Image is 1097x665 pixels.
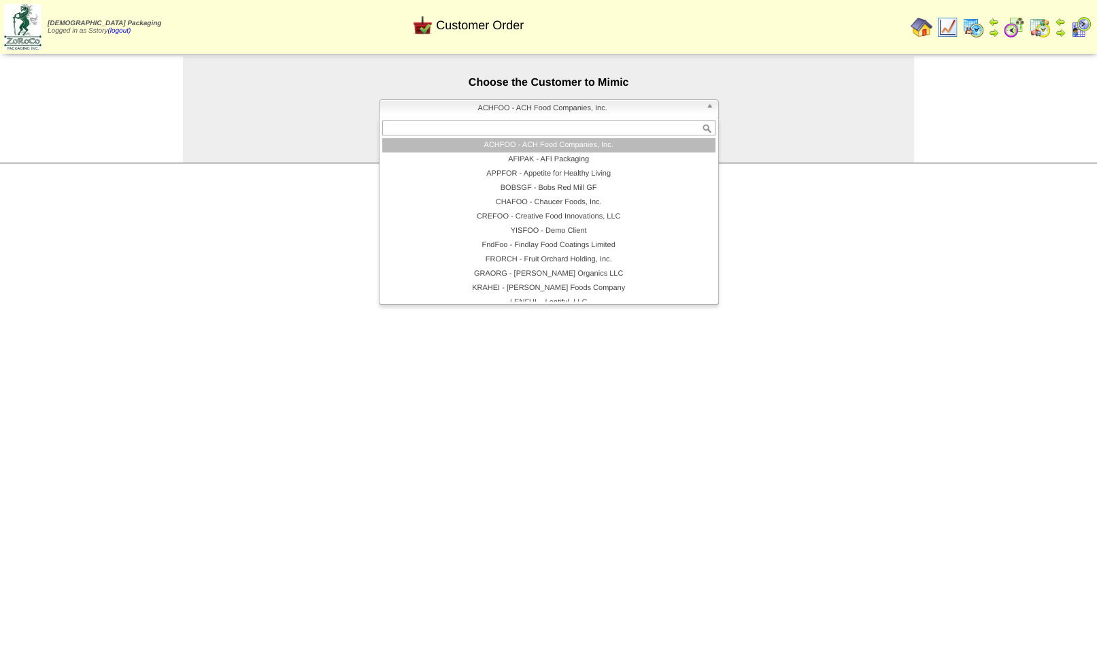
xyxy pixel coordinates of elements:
[382,267,715,281] li: GRAORG - [PERSON_NAME] Organics LLC
[1003,16,1025,38] img: calendarblend.gif
[48,20,161,35] span: Logged in as Sstory
[962,16,984,38] img: calendarprod.gif
[382,295,715,310] li: LENFUL - Lentiful, LLC
[382,138,715,152] li: ACHFOO - ACH Food Companies, Inc.
[382,210,715,224] li: CREFOO - Creative Food Innovations, LLC
[936,16,958,38] img: line_graph.gif
[382,181,715,195] li: BOBSGF - Bobs Red Mill GF
[382,281,715,295] li: KRAHEI - [PERSON_NAME] Foods Company
[988,16,999,27] img: arrowleft.gif
[4,4,41,50] img: zoroco-logo-small.webp
[48,20,161,27] span: [DEMOGRAPHIC_DATA] Packaging
[1070,16,1092,38] img: calendarcustomer.gif
[411,14,433,36] img: cust_order.png
[1055,27,1066,38] img: arrowright.gif
[988,27,999,38] img: arrowright.gif
[107,27,131,35] a: (logout)
[1055,16,1066,27] img: arrowleft.gif
[436,18,524,33] span: Customer Order
[382,253,715,267] li: FRORCH - Fruit Orchard Holding, Inc.
[382,167,715,181] li: APPFOR - Appetite for Healthy Living
[382,195,715,210] li: CHAFOO - Chaucer Foods, Inc.
[382,224,715,238] li: YISFOO - Demo Client
[385,100,701,116] span: ACHFOO - ACH Food Companies, Inc.
[911,16,932,38] img: home.gif
[382,152,715,167] li: AFIPAK - AFI Packaging
[382,238,715,253] li: FndFoo - Findlay Food Coatings Limited
[1029,16,1051,38] img: calendarinout.gif
[469,77,629,88] span: Choose the Customer to Mimic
